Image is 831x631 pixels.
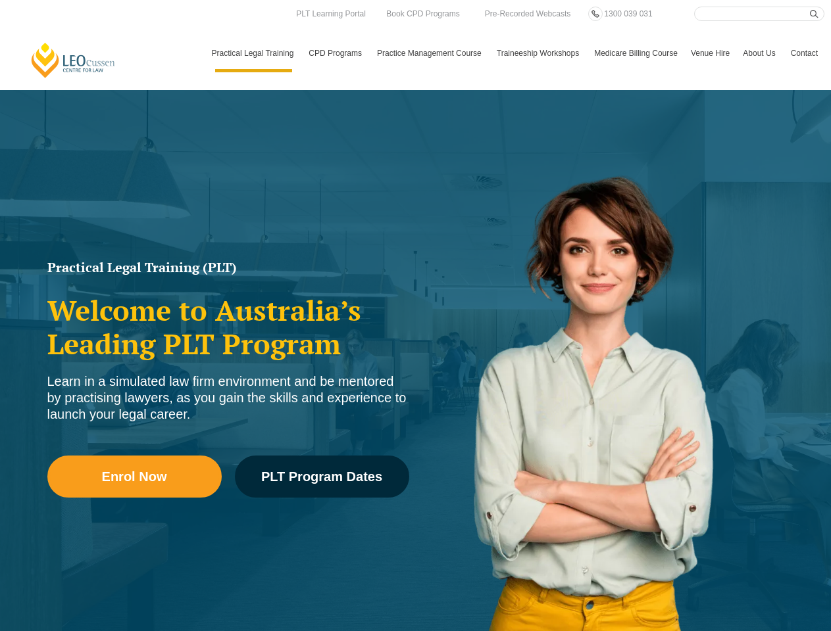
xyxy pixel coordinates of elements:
[588,34,684,72] a: Medicare Billing Course
[102,470,167,483] span: Enrol Now
[490,34,588,72] a: Traineeship Workshops
[47,373,409,423] div: Learn in a simulated law firm environment and be mentored by practising lawyers, as you gain the ...
[235,456,409,498] a: PLT Program Dates
[261,470,382,483] span: PLT Program Dates
[30,41,117,79] a: [PERSON_NAME] Centre for Law
[47,456,222,498] a: Enrol Now
[205,34,303,72] a: Practical Legal Training
[370,34,490,72] a: Practice Management Course
[482,7,574,21] a: Pre-Recorded Webcasts
[684,34,736,72] a: Venue Hire
[47,261,409,274] h1: Practical Legal Training (PLT)
[601,7,655,21] a: 1300 039 031
[293,7,369,21] a: PLT Learning Portal
[784,34,824,72] a: Contact
[383,7,463,21] a: Book CPD Programs
[736,34,784,72] a: About Us
[302,34,370,72] a: CPD Programs
[604,9,652,18] span: 1300 039 031
[47,294,409,360] h2: Welcome to Australia’s Leading PLT Program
